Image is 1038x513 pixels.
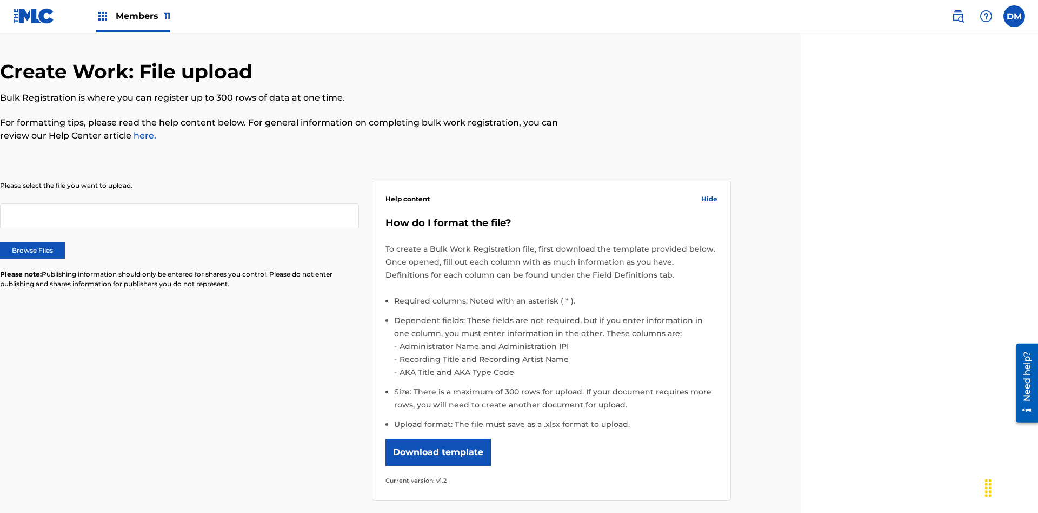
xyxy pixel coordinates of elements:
[1008,339,1038,428] iframe: Resource Center
[397,353,717,366] li: Recording Title and Recording Artist Name
[385,217,717,229] h5: How do I format the file?
[164,11,170,21] span: 11
[394,385,717,418] li: Size: There is a maximum of 300 rows for upload. If your document requires more rows, you will ne...
[975,5,997,27] div: Help
[397,340,717,353] li: Administrator Name and Administration IPI
[394,314,717,385] li: Dependent fields: These fields are not required, but if you enter information in one column, you ...
[397,366,717,379] li: AKA Title and AKA Type Code
[385,439,491,466] button: Download template
[385,194,430,204] span: Help content
[385,474,717,487] p: Current version: v1.2
[116,10,170,22] span: Members
[984,461,1038,513] iframe: Chat Widget
[980,472,997,504] div: Drag
[701,194,717,204] span: Hide
[13,8,55,24] img: MLC Logo
[951,10,964,23] img: search
[947,5,969,27] a: Public Search
[1003,5,1025,27] div: User Menu
[96,10,109,23] img: Top Rightsholders
[385,242,717,281] p: To create a Bulk Work Registration file, first download the template provided below. Once opened,...
[394,418,717,431] li: Upload format: The file must save as a .xlsx format to upload.
[980,10,993,23] img: help
[131,130,156,141] a: here.
[394,294,717,314] li: Required columns: Noted with an asterisk ( * ).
